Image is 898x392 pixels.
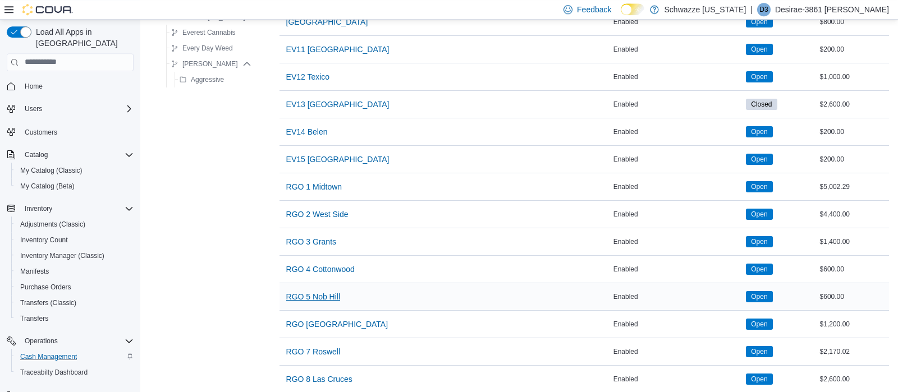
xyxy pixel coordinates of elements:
span: EV14 Belen [286,126,328,137]
button: Every Day Weed [167,41,237,55]
span: Catalog [25,150,48,159]
button: EV15 [GEOGRAPHIC_DATA] [282,148,394,170]
span: Open [746,264,772,275]
div: Enabled [611,317,744,331]
button: RGO [GEOGRAPHIC_DATA] [282,313,393,335]
button: Transfers [11,311,138,326]
span: RGO 5 Nob Hill [286,291,340,302]
button: Inventory [20,202,57,215]
a: Adjustments (Classic) [16,218,90,231]
button: RGO 2 West Side [282,203,353,225]
a: Customers [20,126,62,139]
a: Transfers (Classic) [16,296,81,310]
p: Schwazze [US_STATE] [665,3,746,16]
button: Operations [2,333,138,349]
span: Feedback [577,4,611,15]
button: RGO 5 Nob Hill [282,285,345,308]
button: Cash Management [11,349,138,365]
span: Inventory [25,204,52,213]
button: RGO 8 Las Cruces [282,368,357,390]
button: Everest Cannabis [167,26,240,39]
span: Open [746,346,772,357]
button: RGO 4 Cottonwood [282,258,359,280]
span: Purchase Orders [20,283,71,292]
span: Inventory Count [16,233,134,247]
div: $2,600.00 [818,372,889,386]
span: Open [746,319,772,330]
span: Everest Cannabis [182,28,236,37]
span: Users [20,102,134,116]
a: Purchase Orders [16,280,76,294]
div: $800.00 [818,15,889,29]
span: Traceabilty Dashboard [20,368,88,377]
div: Enabled [611,98,744,111]
span: Closed [751,99,772,109]
span: D3 [759,3,768,16]
a: My Catalog (Classic) [16,164,87,177]
div: $1,200.00 [818,317,889,331]
span: Customers [25,128,57,137]
button: EV11 [GEOGRAPHIC_DATA] [282,38,394,61]
button: Traceabilty Dashboard [11,365,138,380]
button: Inventory Manager (Classic) [11,248,138,264]
span: Open [751,72,767,82]
div: Enabled [611,153,744,166]
span: RGO 4 Cottonwood [286,264,355,275]
div: $200.00 [818,153,889,166]
span: Purchase Orders [16,280,134,294]
a: Transfers [16,312,53,325]
span: [GEOGRAPHIC_DATA] [286,16,368,27]
span: My Catalog (Beta) [16,179,134,193]
span: Open [746,236,772,247]
span: Manifests [20,267,49,276]
span: Open [746,181,772,192]
span: Open [746,44,772,55]
img: Cova [22,4,73,15]
span: My Catalog (Classic) [16,164,134,177]
span: Open [751,237,767,247]
span: Adjustments (Classic) [20,220,85,229]
span: My Catalog (Classic) [20,166,83,175]
span: Open [746,71,772,82]
span: Open [746,209,772,220]
div: Enabled [611,290,744,303]
button: Users [20,102,47,116]
button: RGO 3 Grants [282,230,341,253]
button: Operations [20,334,62,348]
button: Inventory [2,201,138,216]
span: Inventory Manager (Classic) [20,251,104,260]
div: Enabled [611,262,744,276]
div: Enabled [611,125,744,139]
span: Operations [20,334,134,348]
div: Enabled [611,70,744,84]
button: Catalog [2,147,138,163]
span: Open [751,209,767,219]
button: RGO 1 Midtown [282,176,347,198]
div: $600.00 [818,262,889,276]
div: Enabled [611,15,744,29]
span: Open [746,291,772,302]
span: EV15 [GEOGRAPHIC_DATA] [286,154,390,165]
span: Open [746,16,772,27]
button: Adjustments (Classic) [11,216,138,232]
span: EV13 [GEOGRAPHIC_DATA] [286,99,390,110]
span: Transfers (Classic) [20,298,76,307]
span: RGO 2 West Side [286,209,349,220]
span: Users [25,104,42,113]
span: Open [746,126,772,137]
span: Customers [20,124,134,139]
span: Load All Apps in [GEOGRAPHIC_DATA] [31,26,134,49]
div: Enabled [611,43,744,56]
a: Traceabilty Dashboard [16,366,92,379]
span: Every Day Weed [182,44,233,53]
div: Enabled [611,345,744,358]
span: Transfers [16,312,134,325]
button: My Catalog (Beta) [11,178,138,194]
button: [GEOGRAPHIC_DATA] [282,11,373,33]
span: Traceabilty Dashboard [16,366,134,379]
span: Cash Management [20,352,77,361]
div: Enabled [611,207,744,221]
span: Inventory Count [20,236,68,245]
span: Adjustments (Classic) [16,218,134,231]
